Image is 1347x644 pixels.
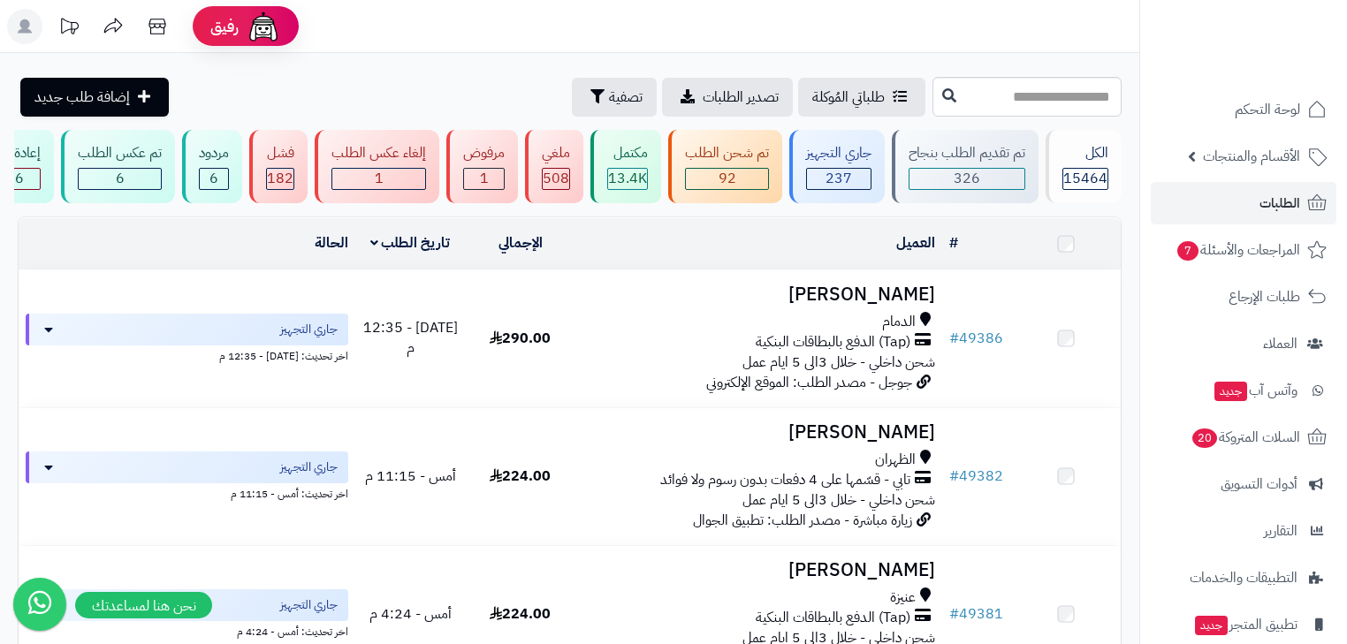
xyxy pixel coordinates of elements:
[1264,519,1298,543] span: التقارير
[267,168,293,189] span: 182
[57,130,179,203] a: تم عكس الطلب 6
[890,587,916,608] span: عنيزة
[665,130,786,203] a: تم شحن الطلب 92
[1151,229,1336,271] a: المراجعات والأسئلة7
[20,78,169,117] a: إضافة طلب جديد
[542,143,570,163] div: ملغي
[1151,416,1336,458] a: السلات المتروكة20
[280,321,338,338] span: جاري التجهيز
[686,169,768,189] div: 92
[582,422,935,443] h3: [PERSON_NAME]
[572,78,657,117] button: تصفية
[909,143,1025,163] div: تم تقديم الطلب بنجاح
[706,372,912,393] span: جوجل - مصدر الطلب: الموقع الإلكتروني
[1193,612,1298,637] span: تطبيق المتجر
[78,143,162,163] div: تم عكس الطلب
[1221,472,1298,496] span: أدوات التسويق
[246,9,281,44] img: ai-face.png
[26,483,348,502] div: اخر تحديث: أمس - 11:15 م
[742,352,935,373] span: شحن داخلي - خلال 3الى 5 ايام عمل
[582,560,935,580] h3: [PERSON_NAME]
[756,332,910,352] span: (Tap) الدفع بالبطاقات البنكية
[370,232,451,254] a: تاريخ الطلب
[1203,144,1300,169] span: الأقسام والمنتجات
[1151,369,1336,412] a: وآتس آبجديد
[660,470,910,490] span: تابي - قسّمها على 4 دفعات بدون رسوم ولا فوائد
[896,232,935,254] a: العميل
[463,143,505,163] div: مرفوض
[443,130,521,203] a: مرفوض 1
[882,312,916,332] span: الدمام
[949,328,1003,349] a: #49386
[200,169,228,189] div: 6
[332,169,425,189] div: 1
[365,466,456,487] span: أمس - 11:15 م
[363,317,458,359] span: [DATE] - 12:35 م
[26,345,348,364] div: اخر تحديث: [DATE] - 12:35 م
[1151,463,1336,505] a: أدوات التسويق
[1042,130,1125,203] a: الكل15464
[267,169,293,189] div: 182
[685,143,769,163] div: تم شحن الطلب
[1177,241,1199,261] span: 7
[311,130,443,203] a: إلغاء عكس الطلب 1
[703,87,779,108] span: تصدير الطلبات
[812,87,885,108] span: طلباتي المُوكلة
[1151,276,1336,318] a: طلبات الإرجاع
[1151,557,1336,599] a: التطبيقات والخدمات
[608,168,647,189] span: 13.4K
[662,78,793,117] a: تصدير الطلبات
[826,168,852,189] span: 237
[199,143,229,163] div: مردود
[807,169,871,189] div: 237
[742,489,935,511] span: شحن داخلي - خلال 3الى 5 ايام عمل
[582,284,935,305] h3: [PERSON_NAME]
[607,143,648,163] div: مكتمل
[909,169,1024,189] div: 326
[756,608,910,628] span: (Tap) الدفع بالبطاقات البنكية
[949,328,959,349] span: #
[1191,425,1300,450] span: السلات المتروكة
[949,603,959,625] span: #
[608,169,647,189] div: 13358
[1062,143,1108,163] div: الكل
[1214,382,1247,401] span: جديد
[543,169,569,189] div: 508
[875,450,916,470] span: الظهران
[587,130,665,203] a: مكتمل 13.4K
[1063,168,1107,189] span: 15464
[888,130,1042,203] a: تم تقديم الطلب بنجاح 326
[375,168,384,189] span: 1
[693,510,912,531] span: زيارة مباشرة - مصدر الطلب: تطبيق الجوال
[1151,88,1336,131] a: لوحة التحكم
[179,130,246,203] a: مردود 6
[521,130,587,203] a: ملغي 508
[266,143,294,163] div: فشل
[949,232,958,254] a: #
[609,87,643,108] span: تصفية
[719,168,736,189] span: 92
[949,466,1003,487] a: #49382
[480,168,489,189] span: 1
[949,603,1003,625] a: #49381
[1151,182,1336,224] a: الطلبات
[1151,322,1336,365] a: العملاء
[949,466,959,487] span: #
[464,169,504,189] div: 1
[1176,238,1300,262] span: المراجعات والأسئلة
[490,328,551,349] span: 290.00
[786,130,888,203] a: جاري التجهيز 237
[1229,284,1300,309] span: طلبات الإرجاع
[498,232,543,254] a: الإجمالي
[806,143,871,163] div: جاري التجهيز
[1192,428,1217,448] span: 20
[1213,378,1298,403] span: وآتس آب
[543,168,569,189] span: 508
[47,9,91,49] a: تحديثات المنصة
[246,130,311,203] a: فشل 182
[1195,616,1228,635] span: جديد
[79,169,161,189] div: 6
[490,466,551,487] span: 224.00
[1235,97,1300,122] span: لوحة التحكم
[1259,191,1300,216] span: الطلبات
